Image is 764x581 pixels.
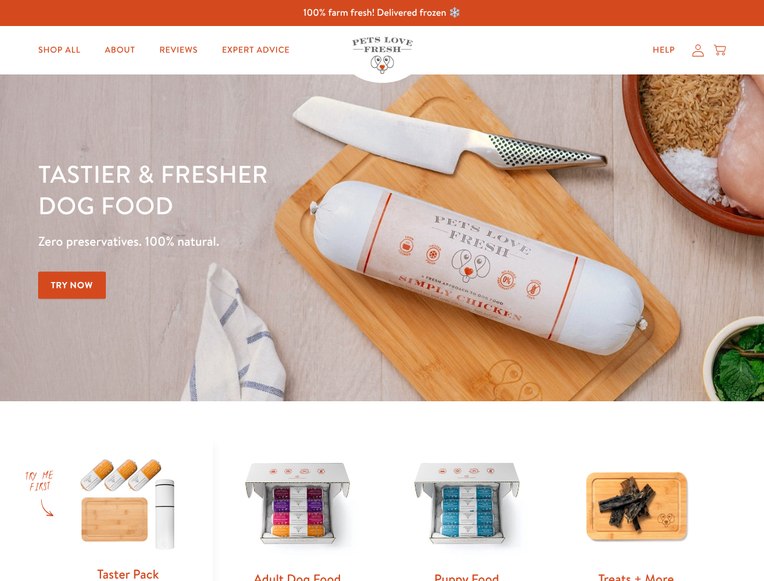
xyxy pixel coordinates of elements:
p: Zero preservatives. 100% natural. [38,231,497,252]
a: About [95,38,145,62]
a: Shop All [28,38,90,62]
a: Expert Advice [212,38,299,62]
a: Help [643,38,685,62]
a: Try Now [38,272,106,299]
img: Pets Love Fresh [352,37,413,74]
a: Reviews [149,38,207,62]
h1: Tastier & fresher dog food [38,158,497,221]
